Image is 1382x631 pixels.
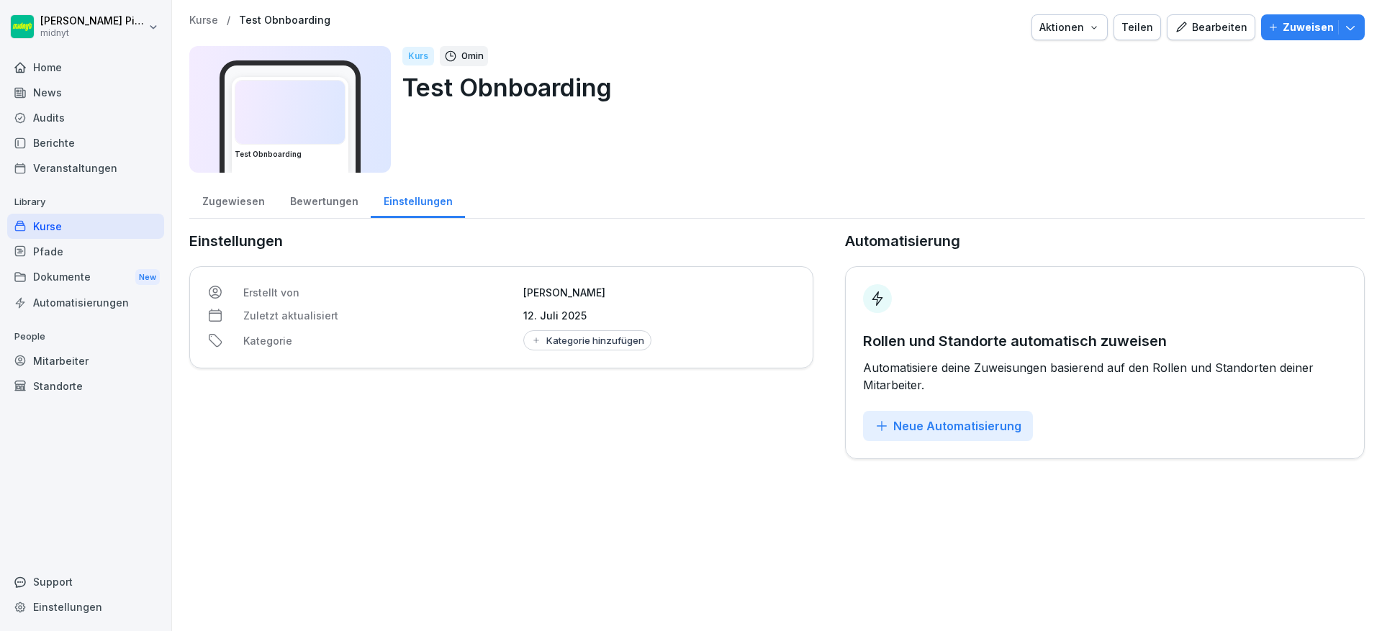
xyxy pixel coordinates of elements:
[7,594,164,619] a: Einstellungen
[1121,19,1153,35] div: Teilen
[1261,14,1365,40] button: Zuweisen
[243,285,515,300] p: Erstellt von
[523,308,795,323] p: 12. Juli 2025
[40,15,145,27] p: [PERSON_NAME] Picciolo
[1114,14,1161,40] button: Teilen
[530,335,644,346] div: Kategorie hinzufügen
[1167,14,1255,40] button: Bearbeiten
[7,105,164,130] a: Audits
[40,28,145,38] p: midnyt
[523,285,795,300] p: [PERSON_NAME]
[7,155,164,181] a: Veranstaltungen
[1031,14,1108,40] button: Aktionen
[1039,19,1100,35] div: Aktionen
[875,418,1021,434] div: Neue Automatisierung
[7,191,164,214] p: Library
[7,290,164,315] a: Automatisierungen
[227,14,230,27] p: /
[1175,19,1247,35] div: Bearbeiten
[235,149,345,160] h3: Test Obnboarding
[7,325,164,348] p: People
[7,373,164,399] a: Standorte
[243,308,515,323] p: Zuletzt aktualisiert
[402,47,434,65] div: Kurs
[863,411,1033,441] button: Neue Automatisierung
[7,348,164,373] a: Mitarbeiter
[7,80,164,105] a: News
[7,239,164,264] a: Pfade
[189,14,218,27] a: Kurse
[7,264,164,291] div: Dokumente
[189,230,813,252] p: Einstellungen
[7,569,164,594] div: Support
[7,130,164,155] a: Berichte
[845,230,960,252] p: Automatisierung
[189,181,277,218] a: Zugewiesen
[277,181,371,218] a: Bewertungen
[243,333,515,348] p: Kategorie
[371,181,465,218] a: Einstellungen
[461,49,484,63] p: 0 min
[7,214,164,239] a: Kurse
[239,14,330,27] a: Test Obnboarding
[402,69,1353,106] p: Test Obnboarding
[523,330,651,350] button: Kategorie hinzufügen
[7,264,164,291] a: DokumenteNew
[1283,19,1334,35] p: Zuweisen
[7,55,164,80] a: Home
[863,359,1347,394] p: Automatisiere deine Zuweisungen basierend auf den Rollen und Standorten deiner Mitarbeiter.
[863,330,1347,352] p: Rollen und Standorte automatisch zuweisen
[135,269,160,286] div: New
